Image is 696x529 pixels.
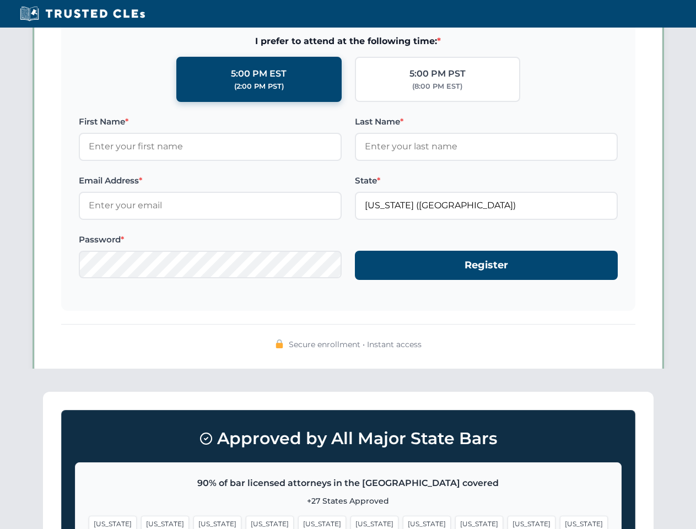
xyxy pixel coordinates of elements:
[75,424,622,454] h3: Approved by All Major State Bars
[17,6,148,22] img: Trusted CLEs
[412,81,462,92] div: (8:00 PM EST)
[79,133,342,160] input: Enter your first name
[355,174,618,187] label: State
[79,34,618,48] span: I prefer to attend at the following time:
[89,476,608,490] p: 90% of bar licensed attorneys in the [GEOGRAPHIC_DATA] covered
[355,115,618,128] label: Last Name
[79,174,342,187] label: Email Address
[79,233,342,246] label: Password
[409,67,466,81] div: 5:00 PM PST
[289,338,422,350] span: Secure enrollment • Instant access
[79,192,342,219] input: Enter your email
[89,495,608,507] p: +27 States Approved
[355,192,618,219] input: Florida (FL)
[234,81,284,92] div: (2:00 PM PST)
[231,67,287,81] div: 5:00 PM EST
[79,115,342,128] label: First Name
[355,251,618,280] button: Register
[355,133,618,160] input: Enter your last name
[275,339,284,348] img: 🔒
